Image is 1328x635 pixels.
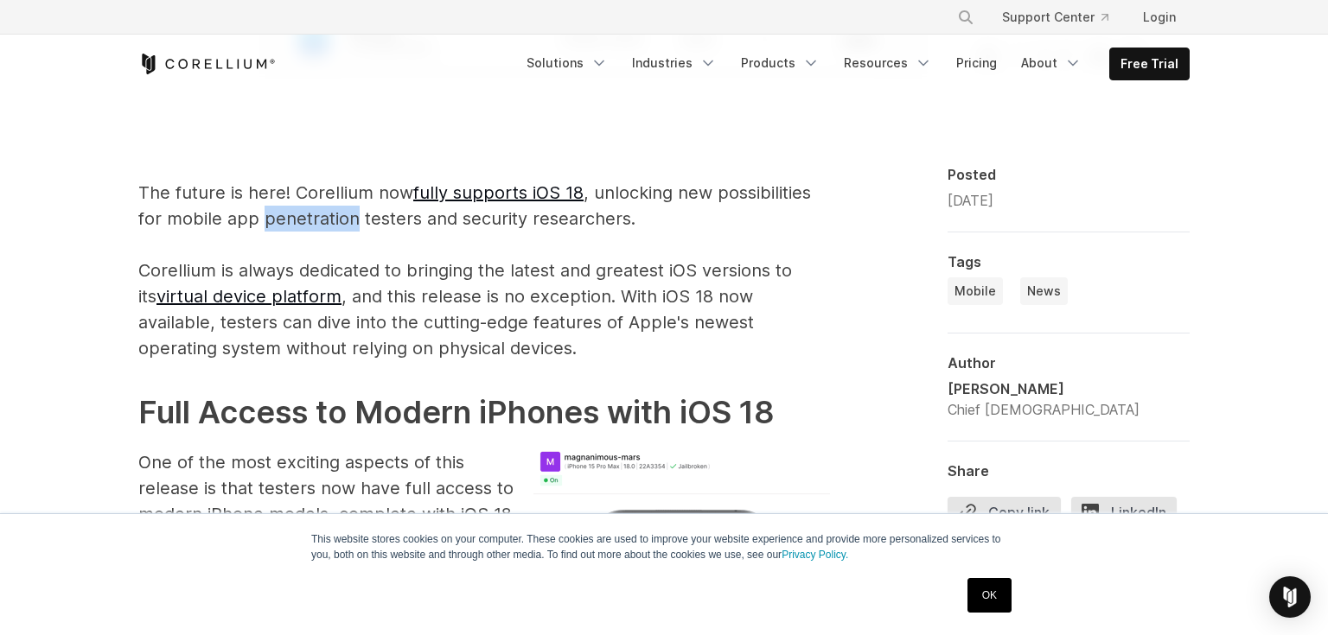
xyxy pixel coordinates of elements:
[948,378,1140,399] div: [PERSON_NAME]
[782,549,848,561] a: Privacy Policy.
[1269,576,1311,618] div: Open Intercom Messenger
[954,283,996,300] span: Mobile
[622,48,727,79] a: Industries
[1011,48,1092,79] a: About
[1071,497,1187,535] a: LinkedIn
[1129,2,1190,33] a: Login
[1071,497,1177,528] span: LinkedIn
[948,277,1003,305] a: Mobile
[1020,277,1068,305] a: News
[731,48,830,79] a: Products
[948,192,993,209] span: [DATE]
[833,48,942,79] a: Resources
[950,2,981,33] button: Search
[516,48,618,79] a: Solutions
[1027,283,1061,300] span: News
[988,2,1122,33] a: Support Center
[138,393,775,431] strong: Full Access to Modern iPhones with iOS 18
[948,166,1190,183] div: Posted
[948,462,1190,479] div: Share
[967,578,1012,613] a: OK
[138,180,830,361] p: The future is here! Corellium now , unlocking new possibilities for mobile app penetration tester...
[1110,48,1189,79] a: Free Trial
[948,354,1190,371] div: Author
[948,253,1190,270] div: Tags
[156,286,342,307] a: virtual device platform
[948,497,1061,528] button: Copy link
[413,182,584,203] a: fully supports iOS 18
[946,48,1007,79] a: Pricing
[948,399,1140,420] div: Chief [DEMOGRAPHIC_DATA]
[936,2,1190,33] div: Navigation Menu
[516,48,1190,80] div: Navigation Menu
[311,531,1017,562] p: This website stores cookies on your computer. These cookies are used to improve your website expe...
[138,54,276,74] a: Corellium Home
